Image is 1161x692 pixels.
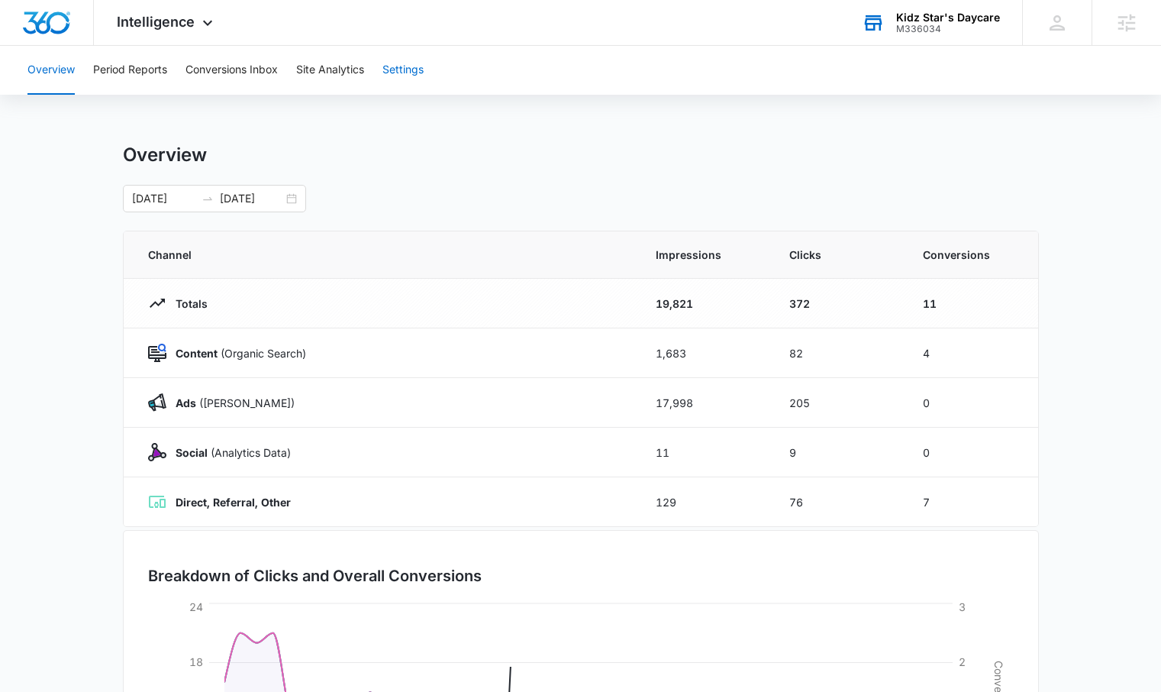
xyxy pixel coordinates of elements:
p: Totals [166,296,208,312]
span: Impressions [656,247,753,263]
img: tab_domain_overview_orange.svg [41,89,53,101]
span: Clicks [789,247,886,263]
td: 129 [637,477,771,527]
td: 17,998 [637,378,771,428]
span: to [202,192,214,205]
input: Start date [132,190,195,207]
tspan: 24 [189,600,203,613]
span: Conversions [923,247,1014,263]
button: Period Reports [93,46,167,95]
div: Keywords by Traffic [169,90,257,100]
td: 372 [771,279,905,328]
button: Conversions Inbox [185,46,278,95]
img: Content [148,344,166,362]
tspan: 18 [189,655,203,668]
h1: Overview [123,144,207,167]
td: 19,821 [637,279,771,328]
button: Overview [27,46,75,95]
strong: Social [176,446,208,459]
img: tab_keywords_by_traffic_grey.svg [152,89,164,101]
td: 1,683 [637,328,771,378]
td: 11 [637,428,771,477]
p: (Analytics Data) [166,445,291,461]
tspan: 3 [959,600,966,613]
tspan: 2 [959,655,966,668]
td: 9 [771,428,905,477]
td: 4 [905,328,1038,378]
span: Intelligence [117,14,195,30]
img: Ads [148,393,166,412]
h3: Breakdown of Clicks and Overall Conversions [148,564,482,587]
img: logo_orange.svg [24,24,37,37]
td: 0 [905,428,1038,477]
strong: Content [176,347,218,360]
strong: Direct, Referral, Other [176,496,291,509]
img: website_grey.svg [24,40,37,52]
td: 82 [771,328,905,378]
div: account name [896,11,1000,24]
span: swap-right [202,192,214,205]
input: End date [220,190,283,207]
div: v 4.0.25 [43,24,75,37]
div: account id [896,24,1000,34]
p: ([PERSON_NAME]) [166,395,295,411]
td: 11 [905,279,1038,328]
td: 7 [905,477,1038,527]
button: Site Analytics [296,46,364,95]
div: Domain: [DOMAIN_NAME] [40,40,168,52]
span: Channel [148,247,619,263]
img: Social [148,443,166,461]
strong: Ads [176,396,196,409]
td: 205 [771,378,905,428]
div: Domain Overview [58,90,137,100]
button: Settings [382,46,424,95]
p: (Organic Search) [166,345,306,361]
td: 76 [771,477,905,527]
td: 0 [905,378,1038,428]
